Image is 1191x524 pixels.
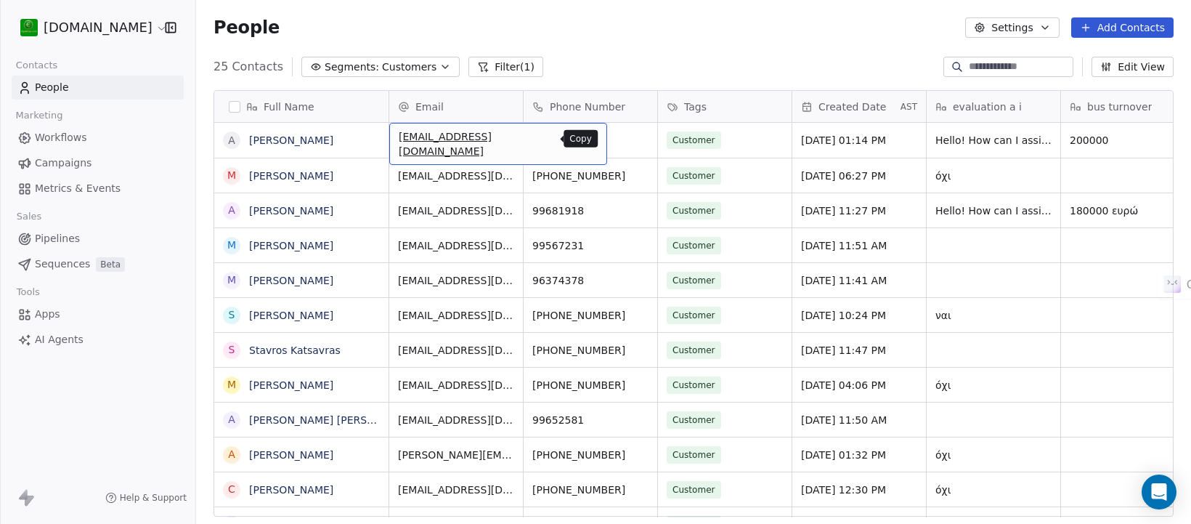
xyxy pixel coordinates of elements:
[532,483,649,497] span: [PHONE_NUMBER]
[382,60,436,75] span: Customers
[398,308,514,323] span: [EMAIL_ADDRESS][DOMAIN_NAME]
[35,231,80,246] span: Pipelines
[569,133,592,145] p: Copy
[1092,57,1174,77] button: Edit View
[532,378,649,392] span: [PHONE_NUMBER]
[228,447,235,462] div: A
[325,60,379,75] span: Segments:
[398,343,514,358] span: [EMAIL_ADDRESS][DOMAIN_NAME]
[249,414,438,426] a: [PERSON_NAME] [PERSON_NAME] Ch
[35,130,87,145] span: Workflows
[228,203,235,218] div: Α
[9,55,64,76] span: Contacts
[801,343,917,358] span: [DATE] 11:47 PM
[935,203,1052,218] span: Hello! How can I assist you [DATE]? If you have any questions or need help with a project, feel f...
[398,273,514,288] span: [EMAIL_ADDRESS][DOMAIN_NAME]
[532,308,649,323] span: [PHONE_NUMBER]
[1071,17,1174,38] button: Add Contacts
[667,237,721,254] span: Customer
[935,133,1052,148] span: Hello! How can I assist you [DATE]? If you have any questions or need help with a project, feel f...
[12,328,184,352] a: AI Agents
[532,273,649,288] span: 96374378
[249,449,333,461] a: [PERSON_NAME]
[658,91,792,122] div: Tags
[667,376,721,394] span: Customer
[965,17,1059,38] button: Settings
[667,481,721,499] span: Customer
[1142,475,1176,509] div: Open Intercom Messenger
[550,100,625,114] span: Phone Number
[801,378,917,392] span: [DATE] 04:06 PM
[953,100,1022,114] span: evaluation a i
[20,19,38,36] img: 439216937_921727863089572_7037892552807592703_n%20(1).jpg
[667,307,721,324] span: Customer
[12,227,184,251] a: Pipelines
[532,343,649,358] span: [PHONE_NUMBER]
[35,156,92,171] span: Campaigns
[398,378,514,392] span: [EMAIL_ADDRESS][DOMAIN_NAME]
[249,310,333,321] a: [PERSON_NAME]
[227,273,236,288] div: M
[96,257,125,272] span: Beta
[35,181,121,196] span: Metrics & Events
[227,377,236,392] div: M
[901,101,917,113] span: AST
[228,412,235,427] div: A
[264,100,314,114] span: Full Name
[398,483,514,497] span: [EMAIL_ADDRESS][DOMAIN_NAME]
[398,238,514,253] span: [EMAIL_ADDRESS][DOMAIN_NAME]
[532,203,649,218] span: 99681918
[35,307,60,322] span: Apps
[532,169,649,183] span: [PHONE_NUMBER]
[398,448,514,462] span: [PERSON_NAME][EMAIL_ADDRESS][DOMAIN_NAME]
[532,413,649,427] span: 99652581
[35,80,69,95] span: People
[249,344,341,356] a: Stavros Katsavras
[214,91,389,122] div: Full Name
[12,252,184,276] a: SequencesBeta
[389,91,523,122] div: Email
[12,177,184,201] a: Metrics & Events
[684,100,707,114] span: Tags
[12,302,184,326] a: Apps
[801,308,917,323] span: [DATE] 10:24 PM
[35,332,84,347] span: AI Agents
[1070,133,1186,148] span: 200000
[229,342,235,358] div: S
[667,342,721,359] span: Customer
[801,238,917,253] span: [DATE] 11:51 AM
[532,238,649,253] span: 99567231
[214,17,280,39] span: People
[12,151,184,175] a: Campaigns
[935,169,1052,183] span: όχι
[667,446,721,464] span: Customer
[801,448,917,462] span: [DATE] 01:32 PM
[249,379,333,391] a: [PERSON_NAME]
[468,57,543,77] button: Filter(1)
[35,257,90,272] span: Sequences
[10,281,46,303] span: Tools
[667,202,721,219] span: Customer
[398,203,514,218] span: [EMAIL_ADDRESS][DOMAIN_NAME]
[927,91,1060,122] div: evaluation a i
[792,91,926,122] div: Created DateAST
[10,206,48,227] span: Sales
[667,167,721,185] span: Customer
[667,411,721,429] span: Customer
[249,205,333,217] a: [PERSON_NAME]
[227,238,236,253] div: M
[398,169,514,183] span: [EMAIL_ADDRESS][DOMAIN_NAME]
[801,483,917,497] span: [DATE] 12:30 PM
[214,58,283,76] span: 25 Contacts
[818,100,886,114] span: Created Date
[120,492,187,504] span: Help & Support
[249,275,333,286] a: [PERSON_NAME]
[935,378,1052,392] span: όχι
[801,133,917,148] span: [DATE] 01:14 PM
[667,272,721,289] span: Customer
[12,126,184,150] a: Workflows
[249,240,333,251] a: [PERSON_NAME]
[801,413,917,427] span: [DATE] 11:50 AM
[249,170,333,182] a: [PERSON_NAME]
[935,448,1052,462] span: όχι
